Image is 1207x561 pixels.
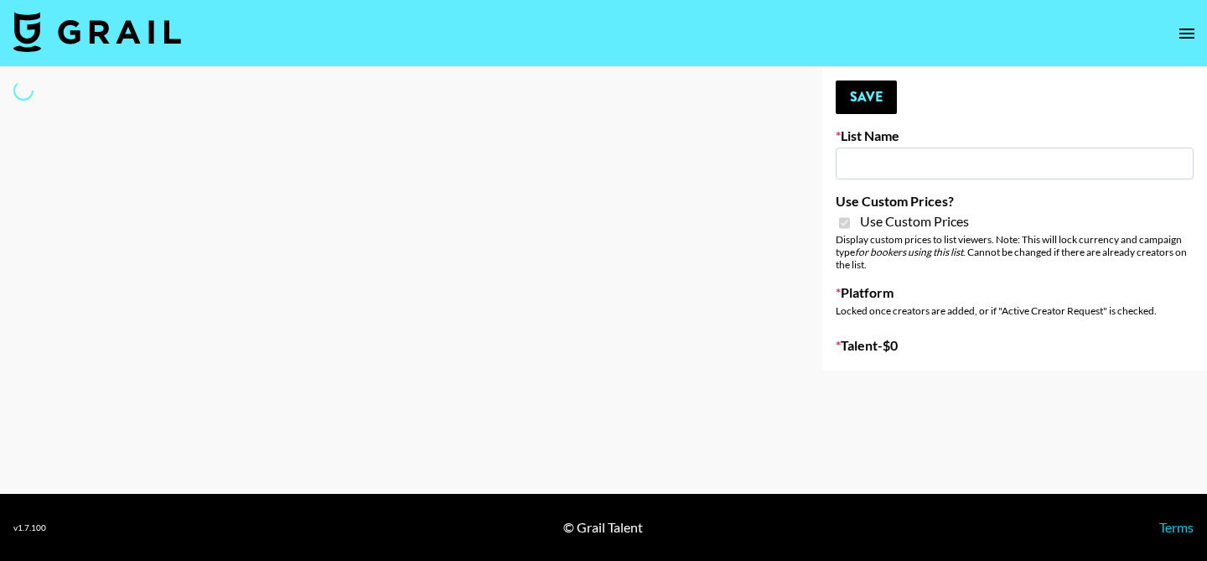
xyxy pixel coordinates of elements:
div: Locked once creators are added, or if "Active Creator Request" is checked. [836,304,1194,317]
label: Use Custom Prices? [836,193,1194,210]
label: Talent - $ 0 [836,337,1194,354]
label: List Name [836,127,1194,144]
button: Save [836,81,897,114]
button: open drawer [1170,17,1204,50]
div: Display custom prices to list viewers. Note: This will lock currency and campaign type . Cannot b... [836,233,1194,271]
a: Terms [1159,519,1194,535]
label: Platform [836,284,1194,301]
em: for bookers using this list [855,246,963,258]
div: © Grail Talent [563,519,643,536]
div: v 1.7.100 [13,522,46,533]
img: Grail Talent [13,12,181,52]
span: Use Custom Prices [860,213,969,230]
